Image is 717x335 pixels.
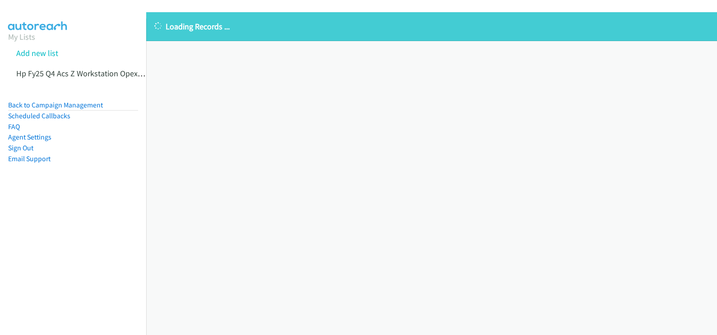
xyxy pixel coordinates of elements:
a: Email Support [8,154,51,163]
p: Loading Records ... [154,20,709,33]
a: Back to Campaign Management [8,101,103,109]
a: Scheduled Callbacks [8,112,70,120]
a: FAQ [8,122,20,131]
a: Sign Out [8,144,33,152]
a: Agent Settings [8,133,51,141]
a: Hp Fy25 Q4 Acs Z Workstation Opex Au [16,68,148,79]
a: My Lists [8,32,35,42]
a: Add new list [16,48,58,58]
